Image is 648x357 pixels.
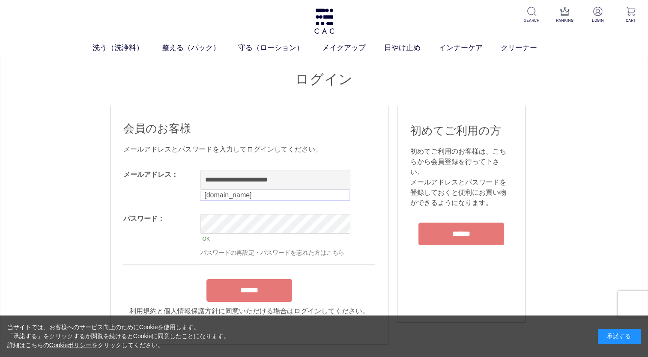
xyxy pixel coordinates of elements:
[200,234,350,244] div: OK
[587,7,608,24] a: LOGIN
[123,171,178,178] label: メールアドレス：
[7,323,230,350] div: 当サイトでは、お客様へのサービス向上のためにCookieを使用します。 「承諾する」をクリックするか閲覧を続けるとCookieに同意したことになります。 詳細はこちらの をクリックしてください。
[501,42,555,54] a: クリーナー
[110,70,538,89] h1: ログイン
[129,307,157,315] a: 利用規約
[521,17,542,24] p: SEARCH
[554,7,575,24] a: RANKING
[620,17,641,24] p: CART
[313,9,335,34] img: logo
[598,329,641,344] div: 承諾する
[322,42,384,54] a: メイクアップ
[162,42,239,54] a: 整える（パック）
[123,122,191,135] span: 会員のお客様
[164,307,218,315] a: 個人情報保護方針
[93,42,162,54] a: 洗う（洗浄料）
[554,17,575,24] p: RANKING
[123,215,164,222] label: パスワード：
[439,42,501,54] a: インナーケア
[49,342,92,348] a: Cookieポリシー
[587,17,608,24] p: LOGIN
[410,146,512,208] div: 初めてご利用のお客様は、こちらから会員登録を行って下さい。 メールアドレスとパスワードを登録しておくと便利にお買い物ができるようになります。
[201,191,349,199] div: [DOMAIN_NAME]
[384,42,439,54] a: 日やけ止め
[620,7,641,24] a: CART
[123,144,375,155] div: メールアドレスとパスワードを入力してログインしてください。
[200,249,344,256] a: パスワードの再設定・パスワードを忘れた方はこちら
[123,306,375,316] div: と に同意いただける場合はログインしてください。
[521,7,542,24] a: SEARCH
[410,124,501,137] span: 初めてご利用の方
[238,42,322,54] a: 守る（ローション）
